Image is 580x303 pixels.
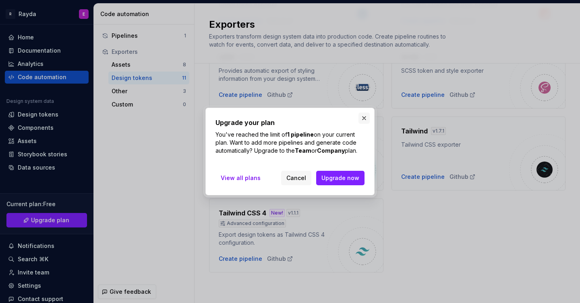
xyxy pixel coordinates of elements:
p: You've reached the limit of on your current plan. Want to add more pipelines and generate code au... [215,131,365,155]
span: Upgrade now [321,174,359,182]
span: Cancel [286,174,306,182]
button: Upgrade now [316,171,365,185]
b: Team [295,147,311,154]
span: View all plans [221,174,261,182]
b: 1 pipeline [287,131,314,138]
a: View all plans [215,171,266,185]
button: Cancel [281,171,311,185]
h2: Upgrade your plan [215,118,365,127]
b: Company [317,147,345,154]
